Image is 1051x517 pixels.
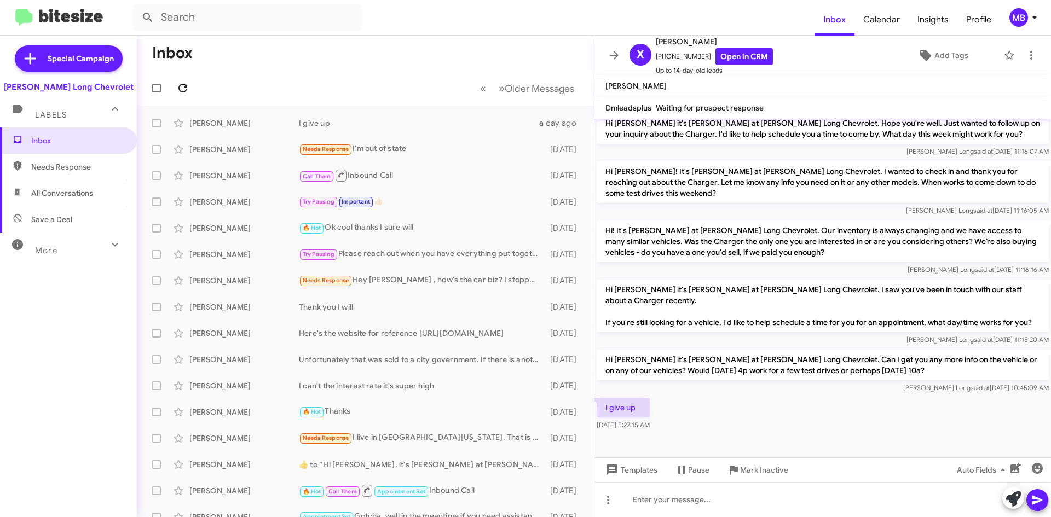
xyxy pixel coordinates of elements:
div: [PERSON_NAME] [189,485,299,496]
button: Mark Inactive [718,460,797,480]
div: [PERSON_NAME] [189,301,299,312]
span: Save a Deal [31,214,72,225]
span: Needs Response [303,277,349,284]
a: Insights [909,4,957,36]
span: Up to 14-day-old leads [656,65,773,76]
a: Special Campaign [15,45,123,72]
button: MB [1000,8,1039,27]
div: [PERSON_NAME] Long Chevrolet [4,82,134,92]
button: Pause [666,460,718,480]
div: [DATE] [545,275,585,286]
span: [PERSON_NAME] Long [DATE] 11:16:16 AM [908,265,1049,274]
div: [PERSON_NAME] [189,406,299,417]
div: I'm out of state [299,143,545,155]
div: [PERSON_NAME] [189,223,299,234]
div: [DATE] [545,144,585,155]
div: 👍🏻 [299,195,545,208]
span: Important [342,198,370,205]
div: [PERSON_NAME] [189,144,299,155]
div: [PERSON_NAME] [189,196,299,207]
span: Add Tags [934,45,968,65]
div: I give up [299,118,539,129]
div: [PERSON_NAME] [189,275,299,286]
div: [DATE] [545,354,585,365]
p: I give up [597,398,650,417]
span: Special Campaign [48,53,114,64]
div: ​👍​ to “ Hi [PERSON_NAME], it's [PERSON_NAME] at [PERSON_NAME] Long Chevrolet. I'm reaching out b... [299,459,545,470]
div: [PERSON_NAME] [189,380,299,391]
span: Try Pausing [303,251,334,258]
div: [PERSON_NAME] [189,118,299,129]
span: said at [973,206,992,214]
div: Hey [PERSON_NAME] , how's the car biz? I stopped by to see [PERSON_NAME] or [PERSON_NAME] awhile ... [299,274,545,287]
div: Thanks [299,405,545,418]
button: Auto Fields [948,460,1018,480]
div: [DATE] [545,433,585,444]
span: [PHONE_NUMBER] [656,48,773,65]
a: Calendar [854,4,909,36]
span: Waiting for prospect response [656,103,764,113]
div: [PERSON_NAME] [189,170,299,181]
span: Needs Response [303,434,349,442]
div: [DATE] [545,328,585,339]
span: Needs Response [31,161,124,172]
span: Needs Response [303,146,349,153]
a: Inbox [815,4,854,36]
div: I live in [GEOGRAPHIC_DATA][US_STATE]. That is why I'm doing it on line [299,432,545,444]
div: [PERSON_NAME] [189,459,299,470]
span: said at [971,384,990,392]
p: Hi [PERSON_NAME] it's [PERSON_NAME] at [PERSON_NAME] Long Chevrolet. I saw you've been in touch w... [597,280,1049,332]
p: Hi [PERSON_NAME] it's [PERSON_NAME] at [PERSON_NAME] Long Chevrolet. Hope you're well. Just wante... [597,113,1049,144]
span: Labels [35,110,67,120]
div: [PERSON_NAME] [189,354,299,365]
div: Unfortunately that was sold to a city government. If there is another vehicle you would be intere... [299,354,545,365]
span: [PERSON_NAME] [656,35,773,48]
p: Hi! It's [PERSON_NAME] at [PERSON_NAME] Long Chevrolet. Our inventory is always changing and we h... [597,220,1049,262]
div: [DATE] [545,223,585,234]
span: Pause [688,460,709,480]
div: a day ago [539,118,585,129]
span: [PERSON_NAME] Long [DATE] 11:15:20 AM [906,335,1049,344]
div: Please reach out when you have everything put together! [299,248,545,260]
div: [DATE] [545,485,585,496]
div: [DATE] [545,301,585,312]
a: Open in CRM [715,48,773,65]
span: [PERSON_NAME] Long [DATE] 10:45:09 AM [903,384,1049,392]
div: [DATE] [545,380,585,391]
span: Call Them [303,173,331,180]
span: Older Messages [505,83,574,95]
a: Profile [957,4,1000,36]
span: Try Pausing [303,198,334,205]
div: [DATE] [545,406,585,417]
div: [PERSON_NAME] [189,249,299,260]
div: [DATE] [545,196,585,207]
div: Here's the website for reference [URL][DOMAIN_NAME] [299,328,545,339]
span: [PERSON_NAME] Long [DATE] 11:16:05 AM [906,206,1049,214]
div: Ok cool thanks I sure will [299,222,545,234]
span: [PERSON_NAME] Long [DATE] 11:16:07 AM [906,147,1049,155]
span: Auto Fields [957,460,1009,480]
span: Call Them [328,488,357,495]
div: Thank you I will [299,301,545,312]
button: Add Tags [886,45,998,65]
button: Next [492,77,581,100]
div: [PERSON_NAME] [189,328,299,339]
span: said at [974,147,993,155]
span: « [480,82,486,95]
span: » [499,82,505,95]
span: Appointment Set [377,488,425,495]
p: Hi [PERSON_NAME]! It's [PERSON_NAME] at [PERSON_NAME] Long Chevrolet. I wanted to check in and th... [597,161,1049,203]
span: Templates [603,460,657,480]
span: [PERSON_NAME] [605,81,667,91]
span: said at [974,335,993,344]
button: Previous [473,77,493,100]
div: I can't the interest rate it's super high [299,380,545,391]
div: [DATE] [545,249,585,260]
span: Mark Inactive [740,460,788,480]
span: 🔥 Hot [303,224,321,231]
h1: Inbox [152,44,193,62]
